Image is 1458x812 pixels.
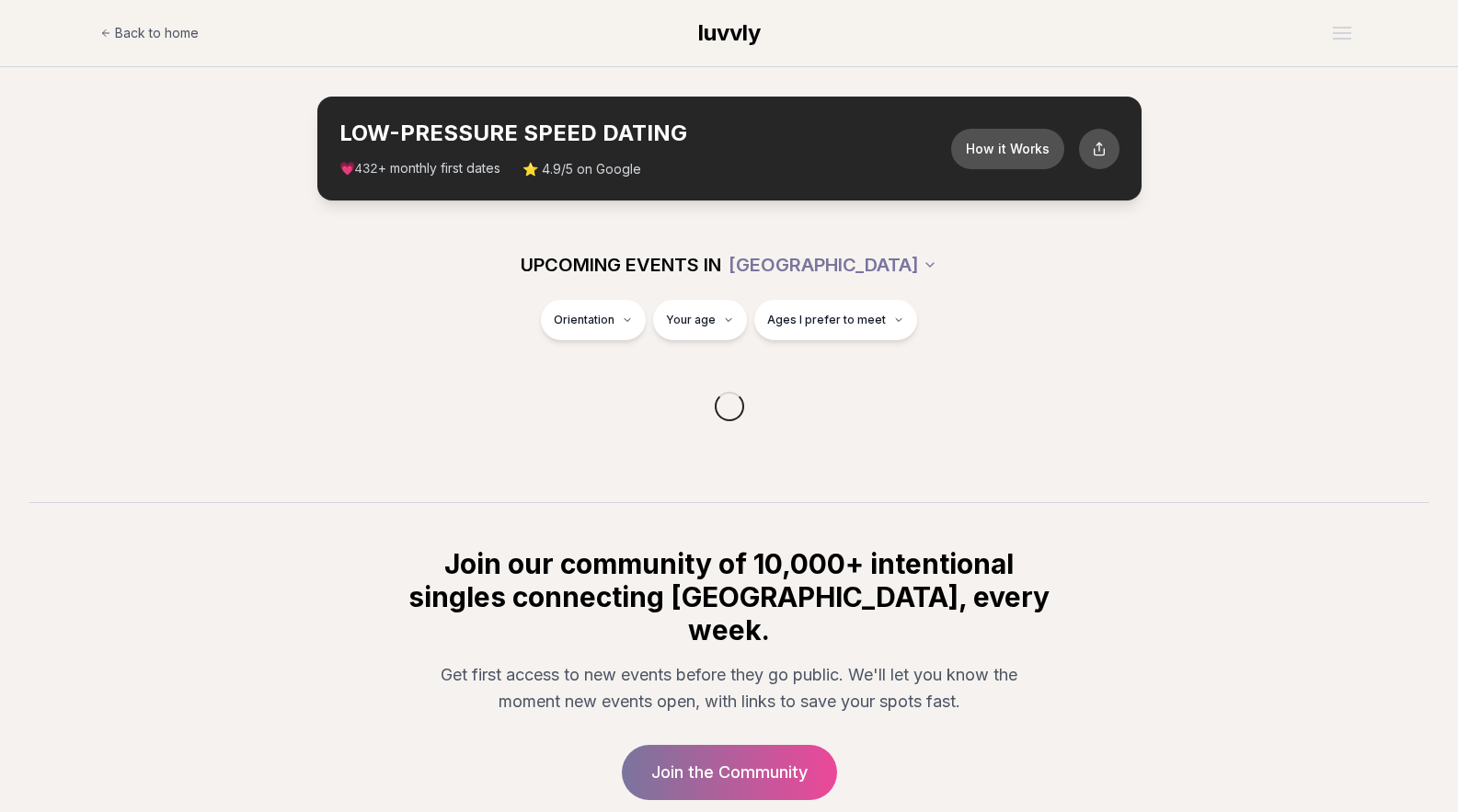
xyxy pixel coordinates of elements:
[339,119,951,148] h2: LOW-PRESSURE SPEED DATING
[420,661,1039,715] p: Get first access to new events before they go public. We'll let you know the moment new events op...
[698,19,761,46] span: luvvly
[754,300,917,340] button: Ages I prefer to meet
[951,129,1064,169] button: How it Works
[522,160,641,178] span: ⭐ 4.9/5 on Google
[521,252,721,278] span: UPCOMING EVENTS IN
[339,159,500,178] span: 💗 + monthly first dates
[698,18,761,48] a: luvvly
[653,300,747,340] button: Your age
[355,162,378,177] span: 432
[767,313,886,327] span: Ages I prefer to meet
[406,547,1053,646] h2: Join our community of 10,000+ intentional singles connecting [GEOGRAPHIC_DATA], every week.
[1326,19,1359,47] button: Open menu
[554,313,614,327] span: Orientation
[541,300,646,340] button: Orientation
[666,313,716,327] span: Your age
[100,15,199,51] a: Back to home
[622,745,837,800] a: Join the Community
[115,24,199,42] span: Back to home
[729,245,937,285] button: [GEOGRAPHIC_DATA]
